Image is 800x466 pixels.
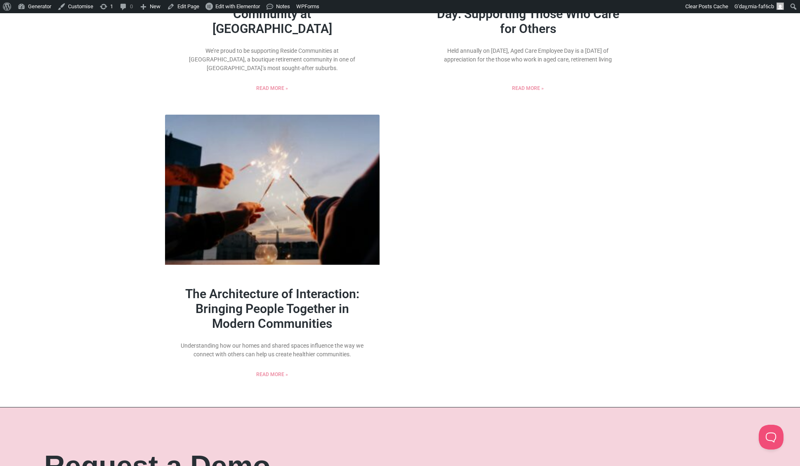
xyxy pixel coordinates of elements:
a: Read more about Celebrating Aged Care Employee Day: Supporting Those Who Care for Others [512,85,544,92]
a: Read more about Creating Connection and Community at Fairway Carindale [256,85,288,92]
p: Understanding how our homes and shared spaces influence the way we connect with others can help u... [177,341,367,359]
p: Held annually on [DATE], Aged Care Employee Day is a [DATE] of appreciation for the those who wor... [433,47,623,64]
span: Edit with Elementor [215,3,260,9]
span: mia-faf6cb [748,3,774,9]
a: Read more about The Architecture of Interaction: Bringing People Together in Modern Communities [256,371,288,378]
p: We’re proud to be supporting Reside Communities at [GEOGRAPHIC_DATA], a boutique retirement commu... [177,47,367,73]
iframe: Toggle Customer Support [759,425,783,450]
a: The Architecture of Interaction: Bringing People Together in Modern Communities [185,287,359,331]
